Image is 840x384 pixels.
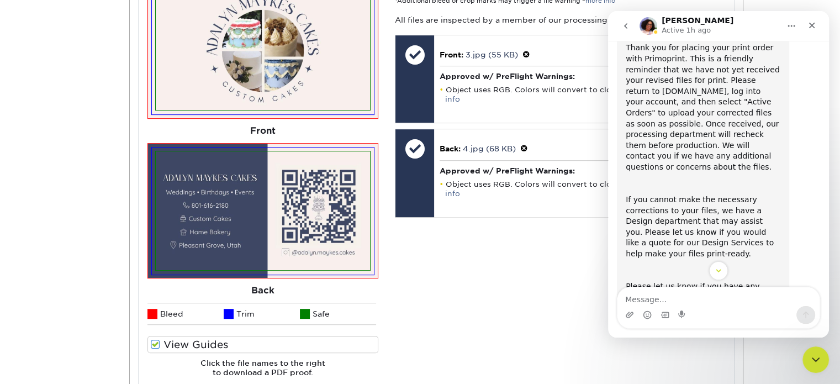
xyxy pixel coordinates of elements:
[70,299,79,308] button: Start recording
[395,14,725,25] p: All files are inspected by a member of our processing team prior to production.
[440,180,719,198] li: Object uses RGB. Colors will convert to closest CMYK color. -
[147,278,378,303] div: Back
[18,270,172,324] div: Please let us know if you have any questions or concerns about your order. Thank you, and enjoy y...
[188,295,207,313] button: Send a message…
[147,303,224,325] li: Bleed
[440,72,719,81] h4: Approved w/ PreFlight Warnings:
[608,11,829,338] iframe: Intercom live chat
[300,303,376,325] li: Safe
[466,50,518,59] a: 3.jpg (55 KB)
[9,276,212,295] textarea: Message…
[440,85,719,104] li: Object uses RGB. Colors will convert to closest CMYK color. -
[802,346,829,373] iframe: Intercom live chat
[445,86,702,103] a: more info
[147,336,378,353] label: View Guides
[440,144,461,153] span: Back:
[18,31,172,161] div: Thank you for placing your print order with Primoprint. This is a friendly reminder that we have ...
[18,183,172,249] div: If you cannot make the necessary corrections to your files, we have a Design department that may ...
[101,250,120,269] button: Scroll to bottom
[52,299,61,308] button: Gif picker
[463,144,516,153] a: 4.jpg (68 KB)
[440,166,719,175] h4: Approved w/ PreFlight Warnings:
[17,299,26,308] button: Upload attachment
[147,119,378,143] div: Front
[35,299,44,308] button: Emoji picker
[224,303,300,325] li: Trim
[445,180,702,198] a: more info
[440,50,463,59] span: Front:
